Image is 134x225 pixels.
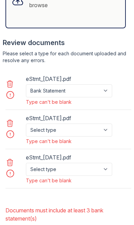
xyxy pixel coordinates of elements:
[26,177,114,184] div: Type can't be blank
[3,38,129,47] div: Review documents
[26,113,114,124] div: eStmt_[DATE].pdf
[26,152,114,163] div: eStmt_[DATE].pdf
[26,73,114,84] div: eStmt_[DATE].pdf
[26,99,114,106] div: Type can't be blank
[3,50,129,64] div: Please select a type for each document uploaded and resolve any errors.
[26,138,114,145] div: Type can't be blank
